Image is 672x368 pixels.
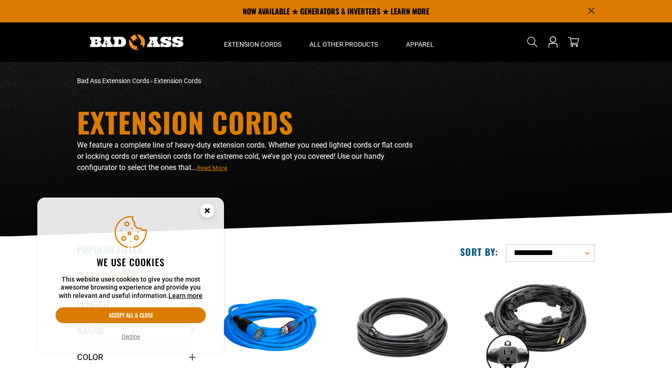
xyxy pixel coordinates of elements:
[77,352,103,362] span: Color
[406,40,434,49] span: Apparel
[168,292,203,299] a: Learn more
[224,40,281,49] span: Extension Cords
[77,76,418,86] nav: breadcrumbs
[154,77,201,85] span: Extension Cords
[77,77,149,85] a: Bad Ass Extension Cords
[392,22,448,62] summary: Apparel
[197,164,227,171] span: Read More
[77,140,418,173] p: We feature a complete line of heavy-duty extension cords. Whether you need lighted cords or flat ...
[151,77,153,85] span: ›
[460,246,498,258] label: Sort by:
[525,35,540,50] summary: Search
[295,22,392,62] summary: All Other Products
[56,256,206,268] h2: We use cookies
[56,307,206,323] button: Accept all & close
[309,40,378,49] span: All Other Products
[210,22,295,62] summary: Extension Cords
[90,35,183,50] img: Bad Ass Extension Cords
[56,276,206,300] p: This website uses cookies to give you the most awesome browsing experience and provide you with r...
[119,332,143,341] button: Decline
[77,108,418,136] h1: Extension Cords
[37,198,224,354] aside: Cookie Consent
